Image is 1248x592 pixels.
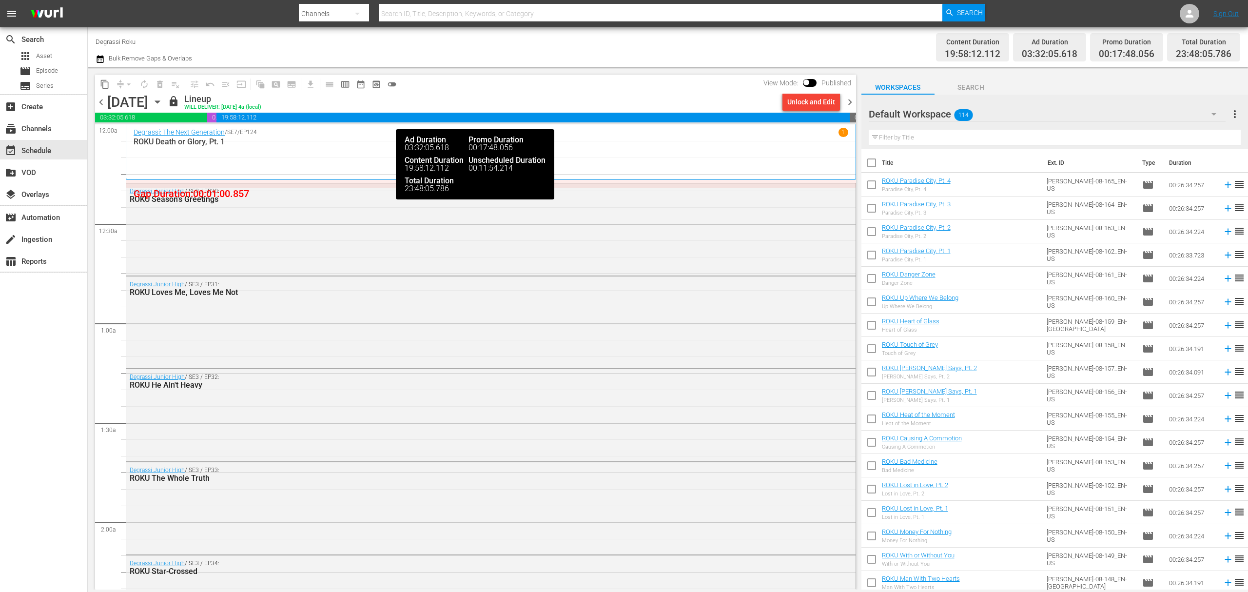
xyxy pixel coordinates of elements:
div: Ad Duration [1022,35,1077,49]
td: 00:26:33.723 [1165,243,1219,267]
th: Duration [1163,149,1222,177]
td: [PERSON_NAME]-08-162_EN-US [1043,243,1138,267]
td: [PERSON_NAME]-08-150_EN-US [1043,524,1138,548]
span: Published [817,79,856,87]
td: [PERSON_NAME]-08-153_EN-US [1043,454,1138,477]
span: 19:58:12.112 [945,49,1000,60]
span: Day Calendar View [318,75,337,94]
span: 00:17:48.056 [1099,49,1154,60]
div: / SE3 / EP33: [130,467,797,483]
span: Copy Lineup [97,77,113,92]
a: ROKU Lost in Love, Pt. 2 [882,481,948,489]
span: Download as CSV [299,75,318,94]
div: Lineup [184,94,261,104]
td: [PERSON_NAME]-08-165_EN-US [1043,173,1138,197]
td: 00:26:34.257 [1165,290,1219,314]
div: Lost in Love, Pt. 1 [882,514,948,520]
div: Lost in Love, Pt. 2 [882,491,948,497]
div: / SE3 / EP34: [130,560,797,576]
a: ROKU Heat of the Moment [882,411,955,418]
p: EP124 [240,129,257,136]
span: reorder [1233,506,1245,518]
p: / [225,129,227,136]
span: Episode [1142,507,1154,518]
span: content_copy [100,79,110,89]
span: reorder [1233,342,1245,354]
p: 1 [841,129,845,136]
p: ROKU Death or Glory, Pt. 1 [134,137,848,146]
a: Degrassi Junior High [130,374,185,380]
span: Episode [1142,319,1154,331]
span: Episode [1142,460,1154,472]
span: preview_outlined [371,79,381,89]
span: Revert to Primary Episode [202,77,218,92]
div: Paradise City, Pt. 4 [882,186,951,193]
svg: Add to Schedule [1223,460,1233,471]
span: Series [19,80,31,92]
div: Unlock and Edit [787,93,835,111]
div: Default Workspace [869,100,1226,128]
td: [PERSON_NAME]-08-156_EN-US [1043,384,1138,407]
span: 24 hours Lineup View is OFF [384,77,400,92]
svg: Add to Schedule [1223,367,1233,377]
td: 00:26:34.257 [1165,431,1219,454]
td: 00:26:34.257 [1165,477,1219,501]
span: Loop Content [136,77,152,92]
div: Heart of Glass [882,327,939,333]
span: Reports [5,256,17,267]
span: menu [6,8,18,20]
span: chevron_right [844,96,856,108]
td: 00:26:34.257 [1165,548,1219,571]
svg: Add to Schedule [1223,203,1233,214]
div: [DATE] [107,94,148,110]
span: Episode [1142,436,1154,448]
span: reorder [1233,202,1245,214]
span: VOD [5,167,17,178]
span: Select an event to delete [152,77,168,92]
span: 114 [954,105,973,125]
svg: Add to Schedule [1223,484,1233,494]
td: 00:26:34.224 [1165,524,1219,548]
div: ROKU Star-Crossed [130,567,797,576]
span: reorder [1233,249,1245,260]
span: reorder [1233,296,1245,307]
div: Paradise City, Pt. 2 [882,233,951,239]
span: reorder [1233,436,1245,448]
p: SE7 / [227,129,240,136]
td: [PERSON_NAME]-08-157_EN-US [1043,360,1138,384]
span: Episode [1142,226,1154,237]
td: 00:26:34.257 [1165,384,1219,407]
span: Search [935,81,1008,94]
span: Customize Events [183,75,202,94]
span: reorder [1233,178,1245,190]
span: chevron_left [95,96,107,108]
span: Episode [36,66,58,76]
a: ROKU Paradise City, Pt. 4 [882,177,951,184]
div: / SE3 / EP30: [130,188,797,204]
a: ROKU Danger Zone [882,271,936,278]
th: Title [882,149,1042,177]
span: reorder [1233,272,1245,284]
td: 00:26:34.191 [1165,337,1219,360]
a: Degrassi Junior High [130,281,185,288]
span: Workspaces [861,81,935,94]
span: 03:32:05.618 [95,113,207,122]
span: Search [957,4,983,21]
div: WILL DELIVER: [DATE] 4a (local) [184,104,261,111]
td: 00:26:34.224 [1165,407,1219,431]
div: [PERSON_NAME] Says, Pt. 1 [882,397,977,403]
a: Degrassi Junior High [130,560,185,567]
span: Refresh All Search Blocks [249,75,268,94]
span: Episode [1142,343,1154,355]
td: [PERSON_NAME]-08-160_EN-US [1043,290,1138,314]
span: 19:58:12.112 [216,113,849,122]
a: Degrassi Junior High [130,467,185,474]
td: [PERSON_NAME]-08-158_EN-US [1043,337,1138,360]
a: ROKU Paradise City, Pt. 1 [882,247,951,255]
svg: Add to Schedule [1223,179,1233,190]
div: Content Duration [945,35,1000,49]
div: Money For Nothing [882,537,952,544]
img: ans4CAIJ8jUAAAAAAAAAAAAAAAAAAAAAAAAgQb4GAAAAAAAAAAAAAAAAAAAAAAAAJMjXAAAAAAAAAAAAAAAAAAAAAAAAgAT5G... [23,2,70,25]
span: Update Metadata from Key Asset [234,77,249,92]
div: Heat of the Moment [882,420,955,427]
